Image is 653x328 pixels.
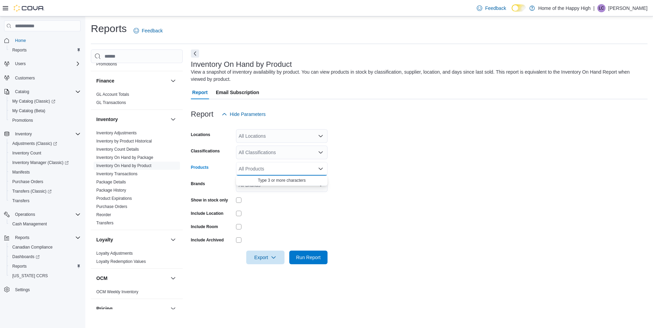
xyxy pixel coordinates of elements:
[15,235,29,240] span: Reports
[12,73,81,82] span: Customers
[1,210,83,219] button: Operations
[1,285,83,295] button: Settings
[7,187,83,196] a: Transfers (Classic)
[96,251,133,256] a: Loyalty Adjustments
[96,61,117,67] span: Promotions
[318,133,323,139] button: Open list of options
[7,242,83,252] button: Canadian Compliance
[10,97,58,105] a: My Catalog (Classic)
[191,110,213,118] h3: Report
[96,289,138,294] a: OCM Weekly Inventory
[91,90,183,109] div: Finance
[12,47,27,53] span: Reports
[593,4,595,12] p: |
[96,180,126,184] a: Package Details
[12,130,34,138] button: Inventory
[142,27,163,34] span: Feedback
[7,106,83,116] button: My Catalog (Beta)
[7,139,83,148] a: Adjustments (Classic)
[10,262,81,270] span: Reports
[10,116,81,124] span: Promotions
[10,139,60,148] a: Adjustments (Classic)
[10,116,36,124] a: Promotions
[12,189,52,194] span: Transfers (Classic)
[4,33,81,312] nav: Complex example
[12,60,28,68] button: Users
[12,118,33,123] span: Promotions
[12,179,43,184] span: Purchase Orders
[10,97,81,105] span: My Catalog (Classic)
[191,69,644,83] div: View a snapshot of inventory availability by product. You can view products in stock by classific...
[191,49,199,58] button: Next
[96,275,108,282] h3: OCM
[10,46,81,54] span: Reports
[538,4,591,12] p: Home of the Happy High
[12,36,29,45] a: Home
[12,160,69,165] span: Inventory Manager (Classic)
[169,115,177,123] button: Inventory
[96,116,168,123] button: Inventory
[12,234,32,242] button: Reports
[12,285,81,294] span: Settings
[10,107,48,115] a: My Catalog (Beta)
[96,204,127,209] span: Purchase Orders
[15,75,35,81] span: Customers
[15,287,30,293] span: Settings
[7,262,83,271] button: Reports
[474,1,509,15] a: Feedback
[15,89,29,94] span: Catalog
[216,86,259,99] span: Email Subscription
[131,24,165,38] a: Feedback
[10,107,81,115] span: My Catalog (Beta)
[219,107,268,121] button: Hide Parameters
[192,86,208,99] span: Report
[7,158,83,167] a: Inventory Manager (Classic)
[96,92,129,97] a: GL Account Totals
[96,196,132,201] span: Product Expirations
[10,253,81,261] span: Dashboards
[96,77,114,84] h3: Finance
[96,221,113,225] a: Transfers
[236,176,328,185] div: Choose from the following options
[7,116,83,125] button: Promotions
[599,4,604,12] span: LC
[12,264,27,269] span: Reports
[10,197,32,205] a: Transfers
[12,169,30,175] span: Manifests
[96,139,152,144] a: Inventory by Product Historical
[1,73,83,83] button: Customers
[10,46,29,54] a: Reports
[191,181,205,187] label: Brands
[96,116,118,123] h3: Inventory
[10,272,81,280] span: Washington CCRS
[10,272,51,280] a: [US_STATE] CCRS
[7,252,83,262] a: Dashboards
[91,22,127,35] h1: Reports
[169,236,177,244] button: Loyalty
[96,305,112,312] h3: Pricing
[1,87,83,96] button: Catalog
[1,233,83,242] button: Reports
[246,251,284,264] button: Export
[250,251,280,264] span: Export
[96,163,151,168] span: Inventory On Hand by Product
[191,237,224,243] label: Include Archived
[12,150,41,156] span: Inventory Count
[169,77,177,85] button: Finance
[15,38,26,43] span: Home
[12,286,32,294] a: Settings
[7,148,83,158] button: Inventory Count
[318,166,323,172] button: Close list of options
[12,88,32,96] button: Catalog
[96,212,111,217] a: Reorder
[15,61,26,66] span: Users
[96,100,126,105] a: GL Transactions
[96,62,117,66] a: Promotions
[10,149,44,157] a: Inventory Count
[7,196,83,206] button: Transfers
[96,131,137,135] a: Inventory Adjustments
